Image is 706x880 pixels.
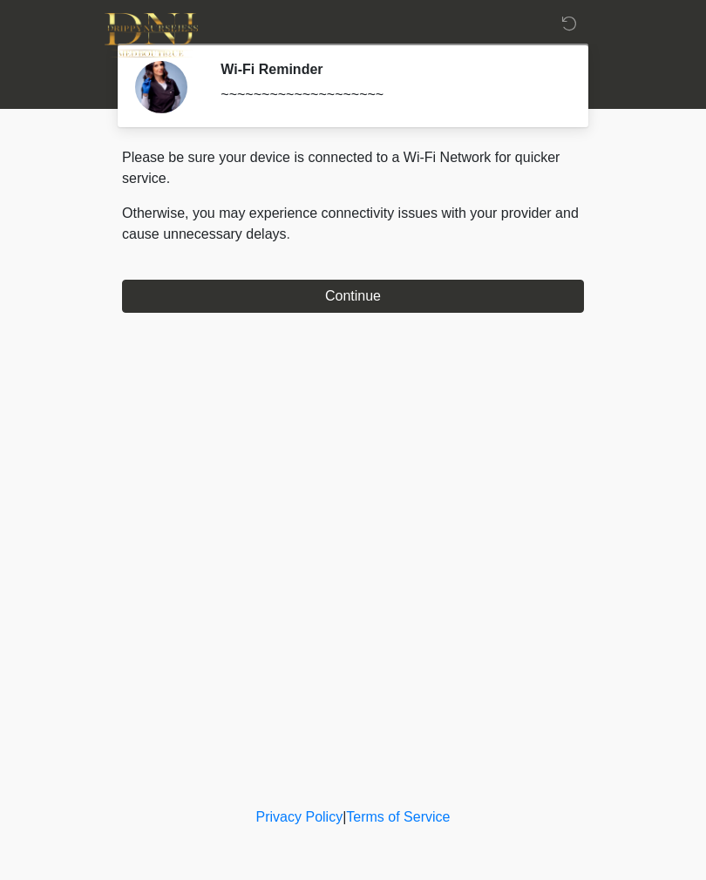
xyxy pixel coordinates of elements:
[287,227,290,241] span: .
[221,85,558,105] div: ~~~~~~~~~~~~~~~~~~~~
[122,203,584,245] p: Otherwise, you may experience connectivity issues with your provider and cause unnecessary delays
[122,280,584,313] button: Continue
[122,147,584,189] p: Please be sure your device is connected to a Wi-Fi Network for quicker service.
[256,809,343,824] a: Privacy Policy
[105,13,198,58] img: DNJ Med Boutique Logo
[346,809,450,824] a: Terms of Service
[343,809,346,824] a: |
[135,61,187,113] img: Agent Avatar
